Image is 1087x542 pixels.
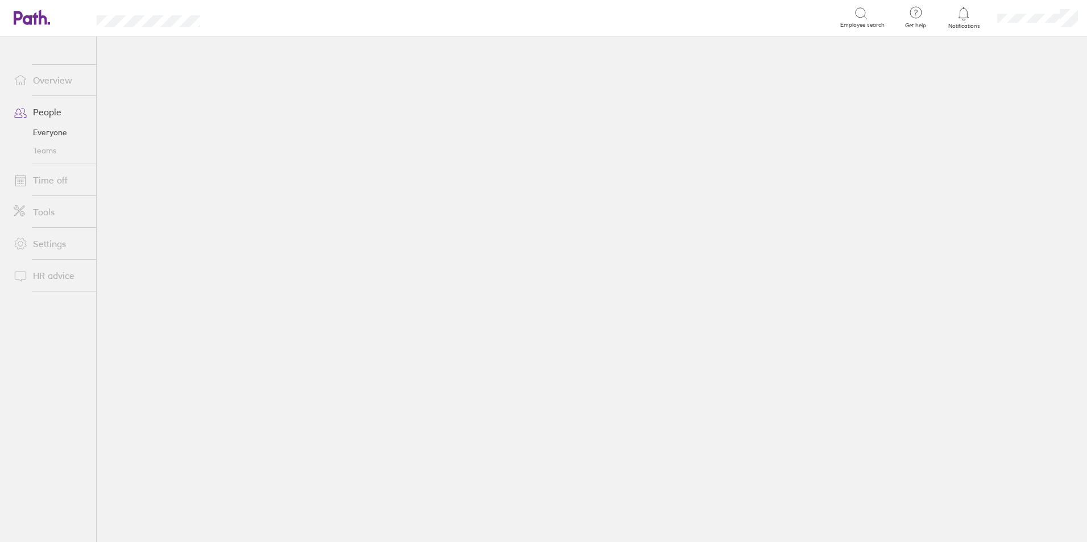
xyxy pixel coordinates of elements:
a: Everyone [5,123,96,141]
a: Overview [5,69,96,91]
a: HR advice [5,264,96,287]
a: People [5,101,96,123]
a: Teams [5,141,96,160]
span: Employee search [840,22,885,28]
a: Time off [5,169,96,191]
a: Tools [5,201,96,223]
div: Search [231,12,260,22]
a: Settings [5,232,96,255]
span: Notifications [945,23,982,30]
a: Notifications [945,6,982,30]
span: Get help [897,22,934,29]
